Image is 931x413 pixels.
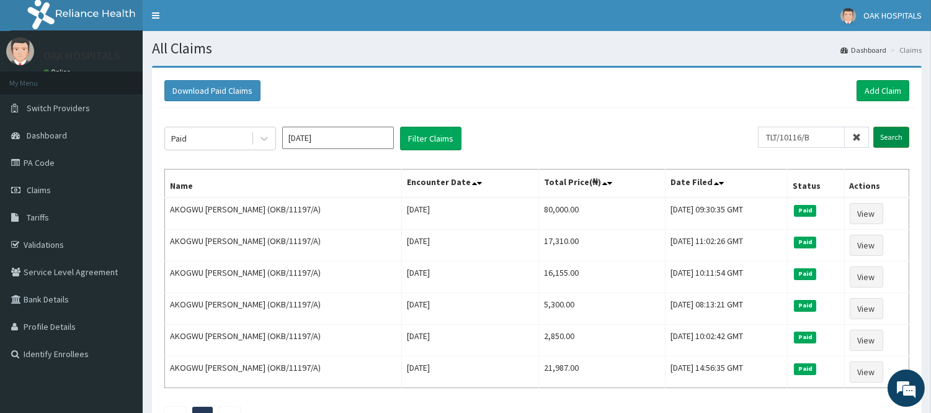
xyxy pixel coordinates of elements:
a: View [850,203,883,224]
td: AKOGWU [PERSON_NAME] (OKB/11197/A) [165,356,402,388]
a: View [850,298,883,319]
td: [DATE] [402,356,539,388]
div: Chat with us now [65,70,208,86]
li: Claims [888,45,922,55]
td: [DATE] 10:11:54 GMT [666,261,788,293]
th: Status [788,170,844,198]
span: We're online! [72,126,171,252]
p: OAK HOSPITALS [43,50,120,61]
button: Download Paid Claims [164,80,261,101]
th: Date Filed [666,170,788,198]
span: Tariffs [27,212,49,223]
td: 5,300.00 [538,293,665,325]
td: AKOGWU [PERSON_NAME] (OKB/11197/A) [165,325,402,356]
th: Actions [844,170,909,198]
span: Paid [794,205,816,216]
input: Select Month and Year [282,127,394,149]
td: AKOGWU [PERSON_NAME] (OKB/11197/A) [165,197,402,230]
a: Online [43,68,73,76]
td: [DATE] [402,197,539,230]
td: [DATE] [402,325,539,356]
div: Minimize live chat window [203,6,233,36]
img: User Image [6,37,34,65]
td: AKOGWU [PERSON_NAME] (OKB/11197/A) [165,293,402,325]
span: Paid [794,300,816,311]
th: Name [165,170,402,198]
span: Paid [794,363,816,374]
a: View [850,330,883,351]
span: Claims [27,184,51,196]
td: [DATE] 14:56:35 GMT [666,356,788,388]
a: View [850,266,883,288]
th: Encounter Date [402,170,539,198]
td: [DATE] [402,230,539,261]
span: Dashboard [27,130,67,141]
th: Total Price(₦) [538,170,665,198]
a: Dashboard [840,45,886,55]
span: Paid [794,237,816,248]
td: AKOGWU [PERSON_NAME] (OKB/11197/A) [165,261,402,293]
td: 16,155.00 [538,261,665,293]
a: View [850,361,883,383]
td: [DATE] 09:30:35 GMT [666,197,788,230]
span: Switch Providers [27,102,90,114]
h1: All Claims [152,40,922,57]
td: [DATE] 08:13:21 GMT [666,293,788,325]
td: [DATE] 11:02:26 GMT [666,230,788,261]
td: 2,850.00 [538,325,665,356]
td: 21,987.00 [538,356,665,388]
a: Add Claim [857,80,909,101]
div: Paid [171,132,187,145]
td: AKOGWU [PERSON_NAME] (OKB/11197/A) [165,230,402,261]
td: 17,310.00 [538,230,665,261]
span: OAK HOSPITALS [863,10,922,21]
a: View [850,235,883,256]
td: 80,000.00 [538,197,665,230]
span: Paid [794,268,816,279]
span: Paid [794,332,816,343]
img: User Image [840,8,856,24]
button: Filter Claims [400,127,461,150]
input: Search by HMO ID [758,127,845,148]
td: [DATE] 10:02:42 GMT [666,325,788,356]
td: [DATE] [402,293,539,325]
input: Search [873,127,909,148]
textarea: Type your message and hit 'Enter' [6,278,236,322]
img: d_794563401_company_1708531726252_794563401 [23,62,50,93]
td: [DATE] [402,261,539,293]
